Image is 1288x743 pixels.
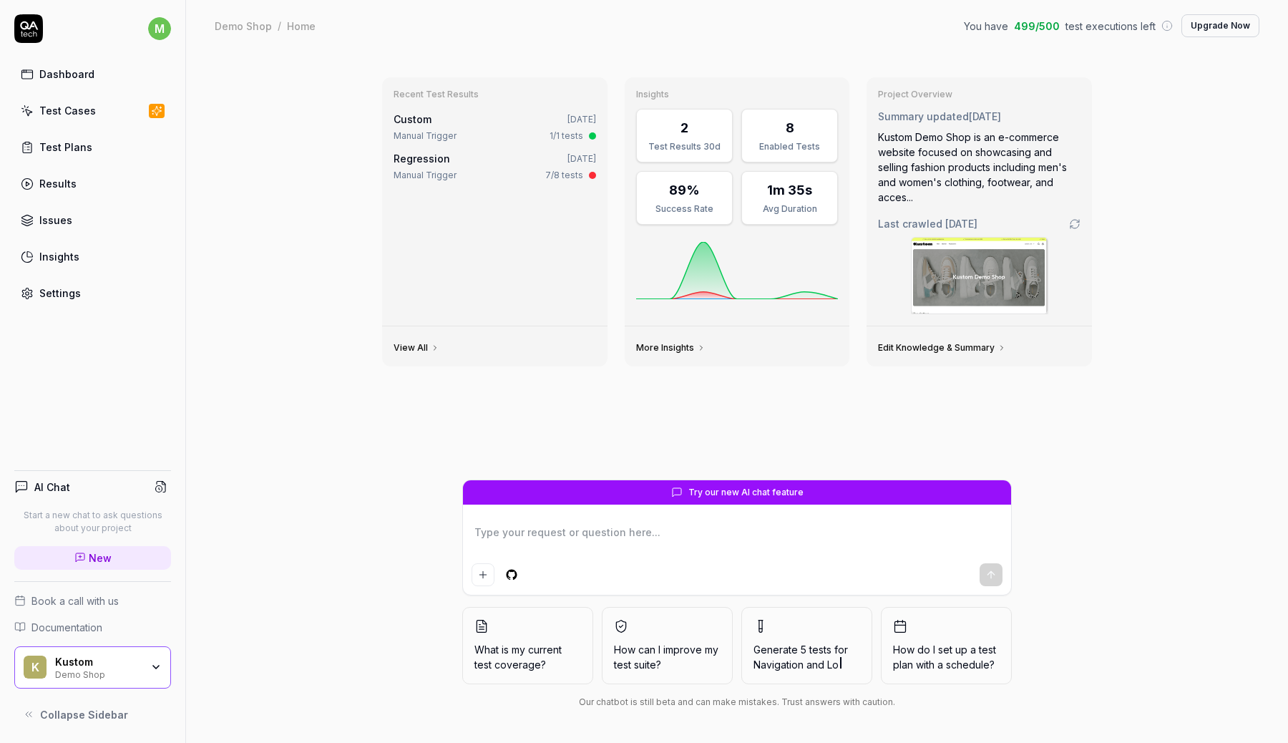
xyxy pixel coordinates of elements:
span: What is my current test coverage? [474,642,581,672]
span: How can I improve my test suite? [614,642,721,672]
div: 89% [669,180,700,200]
div: Insights [39,249,79,264]
div: Manual Trigger [394,130,457,142]
div: Demo Shop [215,19,272,33]
span: New [89,550,112,565]
button: How do I set up a test plan with a schedule? [881,607,1012,684]
span: Generate 5 tests for [753,642,860,672]
div: Kustom Demo Shop is an e-commerce website focused on showcasing and selling fashion products incl... [878,130,1080,205]
span: Custom [394,113,431,125]
span: Navigation and Lo [753,659,839,671]
a: Regression[DATE]Manual Trigger7/8 tests [391,148,599,185]
a: More Insights [636,342,706,354]
div: Enabled Tests [751,140,829,153]
div: Manual Trigger [394,169,457,182]
time: [DATE] [969,110,1001,122]
span: Documentation [31,620,102,635]
div: Results [39,176,77,191]
div: Test Results 30d [645,140,723,153]
div: Settings [39,286,81,301]
a: Issues [14,206,171,234]
a: Regression [394,152,450,165]
time: [DATE] [945,218,977,230]
div: Success Rate [645,203,723,215]
span: K [24,656,47,679]
h3: Recent Test Results [394,89,596,100]
div: Test Plans [39,140,92,155]
div: Issues [39,213,72,228]
span: m [148,17,171,40]
span: 499 / 500 [1014,19,1060,34]
a: Test Cases [14,97,171,125]
div: 1m 35s [767,180,812,200]
span: Collapse Sidebar [40,707,128,722]
time: [DATE] [567,153,596,164]
a: Dashboard [14,60,171,88]
div: 2 [680,118,688,137]
span: You have [964,19,1008,34]
time: [DATE] [567,114,596,125]
h3: Insights [636,89,839,100]
img: Screenshot [912,238,1048,314]
button: m [148,14,171,43]
a: Results [14,170,171,198]
div: 1/1 tests [550,130,583,142]
div: Demo Shop [55,668,141,679]
span: How do I set up a test plan with a schedule? [893,642,1000,672]
div: 8 [786,118,794,137]
div: Kustom [55,656,141,669]
div: Avg Duration [751,203,829,215]
a: View All [394,342,439,354]
a: Custom[DATE]Manual Trigger1/1 tests [391,109,599,145]
a: New [14,546,171,570]
button: How can I improve my test suite? [602,607,733,684]
div: / [278,19,281,33]
h4: AI Chat [34,480,70,495]
button: KKustomDemo Shop [14,646,171,689]
a: Book a call with us [14,593,171,608]
a: Go to crawling settings [1069,218,1080,230]
a: Settings [14,279,171,307]
button: Add attachment [472,563,494,586]
span: Try our new AI chat feature [688,486,804,499]
button: Upgrade Now [1181,14,1259,37]
div: Dashboard [39,67,94,82]
button: Collapse Sidebar [14,700,171,729]
div: Our chatbot is still beta and can make mistakes. Trust answers with caution. [462,696,1012,709]
h3: Project Overview [878,89,1080,100]
a: Test Plans [14,133,171,161]
div: Test Cases [39,103,96,118]
span: test executions left [1065,19,1156,34]
a: Documentation [14,620,171,635]
p: Start a new chat to ask questions about your project [14,509,171,535]
a: Insights [14,243,171,271]
span: Book a call with us [31,593,119,608]
div: Home [287,19,316,33]
div: 7/8 tests [545,169,583,182]
button: What is my current test coverage? [462,607,593,684]
button: Generate 5 tests forNavigation and Lo [741,607,872,684]
span: Last crawled [878,216,977,231]
a: Edit Knowledge & Summary [878,342,1006,354]
span: Summary updated [878,110,969,122]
